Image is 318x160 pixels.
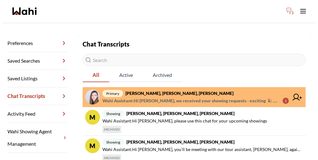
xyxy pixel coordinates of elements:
span: Wahi Assistant : Hi [PERSON_NAME], you’ll be meeting with our tour assistant, [PERSON_NAME], agai... [102,146,301,153]
div: M [85,138,100,153]
button: Active [109,69,143,82]
button: Toggle open navigation menu [297,5,309,17]
strong: Chat Transcripts [83,40,129,48]
span: showing [102,139,124,146]
a: Preferences [7,34,68,52]
a: Mshowing[PERSON_NAME], [PERSON_NAME], [PERSON_NAME]Wahi Assistant:Hi [PERSON_NAME], please use th... [83,107,306,136]
span: Wahi Assistant : Hi [PERSON_NAME], we received your showing requests - exciting 🎉 . We will be in... [102,97,278,104]
strong: [PERSON_NAME], [PERSON_NAME], [PERSON_NAME] [125,91,234,96]
a: Saved Searches [7,52,68,70]
a: Chat Transcripts [7,87,68,105]
button: All [83,69,109,82]
span: showing [102,110,124,117]
a: Activity Feed [7,105,68,123]
strong: [PERSON_NAME], [PERSON_NAME], [PERSON_NAME] [126,111,234,116]
a: primary[PERSON_NAME], [PERSON_NAME], [PERSON_NAME]Wahi Assistant:Hi [PERSON_NAME], we received yo... [83,87,306,107]
div: M [85,110,100,125]
span: ARCHIVED [102,126,121,133]
button: Archived [143,69,182,82]
input: Search [83,54,306,66]
a: Wahi Showing Agent Management [7,123,68,153]
a: Wahi homepage [12,7,37,15]
strong: [PERSON_NAME], [PERSON_NAME], [PERSON_NAME] [126,139,234,144]
div: 1 [283,98,289,104]
a: Saved Listings [7,70,68,87]
img: chat avatar [85,90,100,104]
span: primary [102,90,123,97]
span: Wahi Assistant : Hi [PERSON_NAME], please use this chat for your upcoming showings [102,117,267,125]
